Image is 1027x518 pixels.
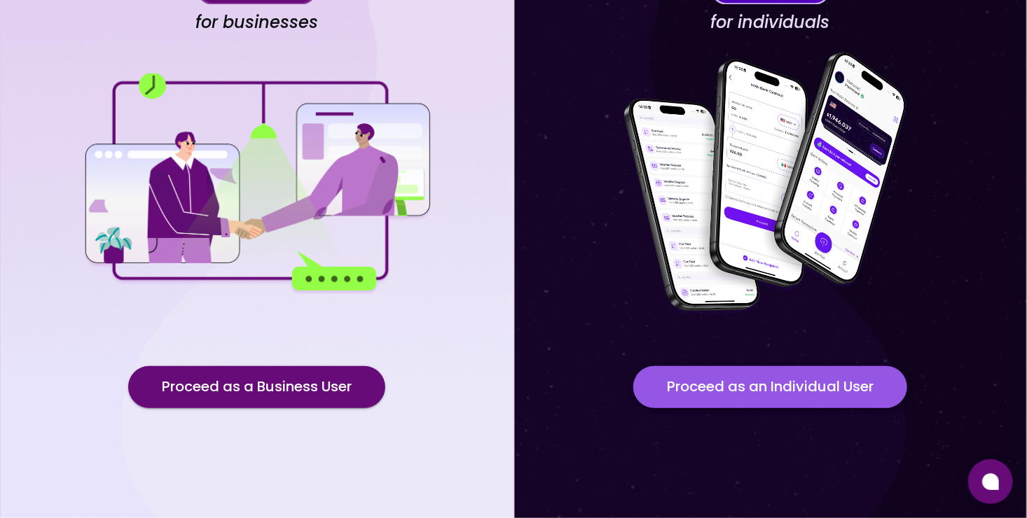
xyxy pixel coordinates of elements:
[633,366,907,408] button: Proceed as an Individual User
[595,44,946,324] img: for individuals
[968,459,1013,504] button: Open chat window
[195,12,318,33] h4: for businesses
[711,12,830,33] h4: for individuals
[128,366,385,408] button: Proceed as a Business User
[82,73,432,294] img: for businesses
